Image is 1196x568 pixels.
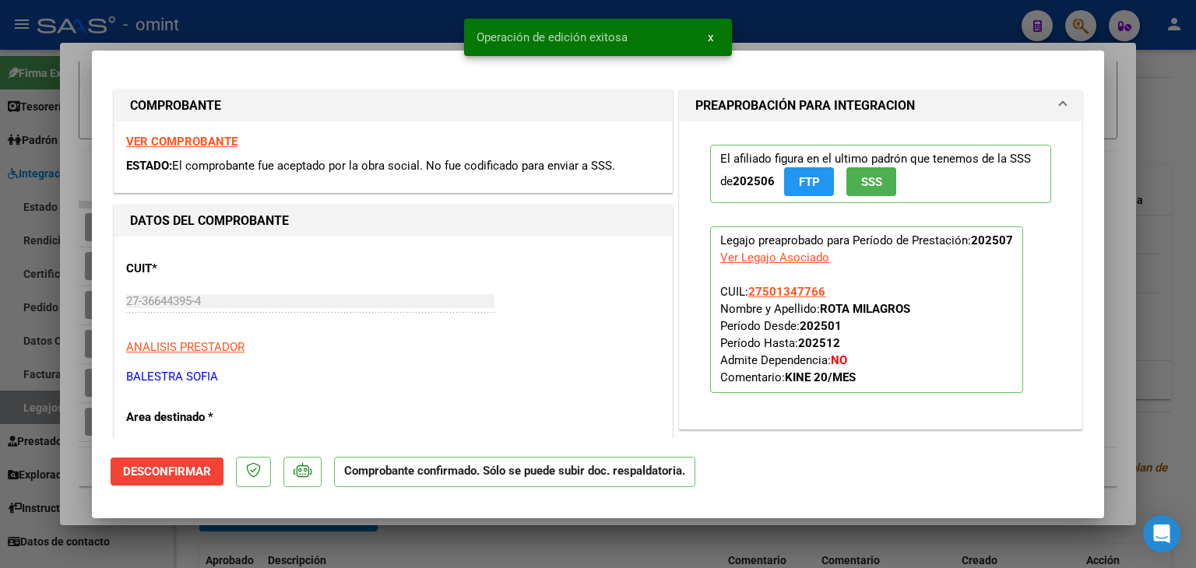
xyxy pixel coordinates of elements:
p: Area destinado * [126,408,287,426]
button: SSS [846,167,896,196]
mat-expansion-panel-header: PREAPROBACIÓN PARA INTEGRACION [680,90,1082,121]
span: x [708,30,713,44]
span: CUIL: Nombre y Apellido: Período Desde: Período Hasta: Admite Dependencia: [720,285,910,384]
span: Desconfirmar [123,465,211,479]
span: El comprobante fue aceptado por la obra social. No fue codificado para enviar a SSS. [172,159,615,173]
p: El afiliado figura en el ultimo padrón que tenemos de la SSS de [710,145,1051,203]
span: Operación de edición exitosa [477,30,628,45]
span: FTP [799,175,820,189]
strong: DATOS DEL COMPROBANTE [130,213,289,228]
span: ESTADO: [126,159,172,173]
strong: 202507 [971,233,1013,247]
strong: 202506 [733,174,775,188]
strong: 202512 [798,336,840,350]
p: CUIT [126,260,287,278]
span: SSS [861,175,882,189]
span: ANALISIS PRESTADOR [126,340,244,354]
p: Comprobante confirmado. Sólo se puede subir doc. respaldatoria. [334,457,695,487]
button: Desconfirmar [111,458,223,486]
div: PREAPROBACIÓN PARA INTEGRACION [680,121,1082,429]
span: Comentario: [720,370,856,384]
strong: ROTA MILAGROS [820,302,910,316]
p: BALESTRA SOFIA [126,368,660,386]
button: x [695,23,726,51]
a: VER COMPROBANTE [126,135,237,149]
div: Open Intercom Messenger [1143,515,1180,552]
button: FTP [784,167,834,196]
strong: 202501 [800,319,842,333]
p: Legajo preaprobado para Período de Prestación: [710,226,1023,393]
strong: COMPROBANTE [130,98,221,113]
h1: PREAPROBACIÓN PARA INTEGRACION [695,96,915,115]
strong: NO [831,353,847,367]
div: Ver Legajo Asociado [720,249,829,266]
span: 27501347766 [748,285,825,299]
strong: KINE 20/MES [785,370,856,384]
